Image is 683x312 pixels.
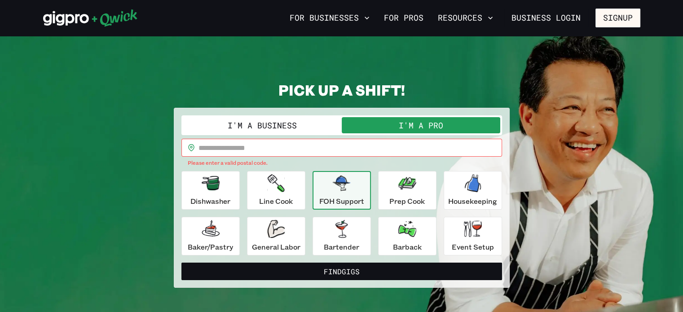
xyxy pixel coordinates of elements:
button: Line Cook [247,171,305,210]
p: Barback [393,242,422,252]
button: Dishwasher [181,171,240,210]
button: I'm a Pro [342,117,500,133]
p: Bartender [324,242,359,252]
p: Prep Cook [389,196,425,207]
button: Baker/Pastry [181,217,240,255]
button: Prep Cook [378,171,436,210]
button: Signup [595,9,640,27]
button: Resources [434,10,497,26]
p: FOH Support [319,196,364,207]
button: For Businesses [286,10,373,26]
button: FOH Support [313,171,371,210]
button: General Labor [247,217,305,255]
button: Bartender [313,217,371,255]
p: Please enter a valid postal code. [188,158,496,167]
a: Business Login [504,9,588,27]
button: Housekeeping [444,171,502,210]
p: Baker/Pastry [188,242,233,252]
p: Event Setup [452,242,494,252]
p: Housekeeping [448,196,497,207]
button: I'm a Business [183,117,342,133]
p: Line Cook [259,196,293,207]
button: Barback [378,217,436,255]
a: For Pros [380,10,427,26]
button: Event Setup [444,217,502,255]
h2: PICK UP A SHIFT! [174,81,510,99]
p: General Labor [252,242,300,252]
p: Dishwasher [190,196,230,207]
button: FindGigs [181,263,502,281]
